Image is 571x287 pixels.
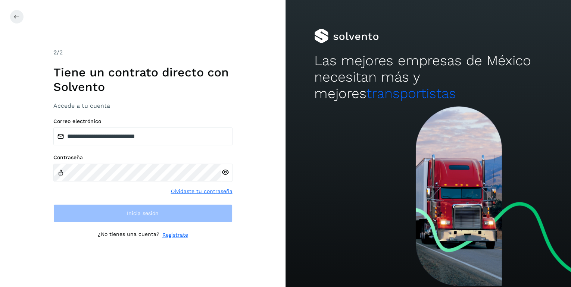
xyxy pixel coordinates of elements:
button: Inicia sesión [53,204,233,222]
h1: Tiene un contrato directo con Solvento [53,65,233,94]
span: Inicia sesión [127,211,159,216]
span: 2 [53,49,57,56]
p: ¿No tienes una cuenta? [98,231,159,239]
h3: Accede a tu cuenta [53,102,233,109]
a: Regístrate [162,231,188,239]
label: Contraseña [53,154,233,161]
span: transportistas [366,85,456,101]
div: /2 [53,48,233,57]
a: Olvidaste tu contraseña [171,187,233,195]
label: Correo electrónico [53,118,233,124]
h2: Las mejores empresas de México necesitan más y mejores [314,53,543,102]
